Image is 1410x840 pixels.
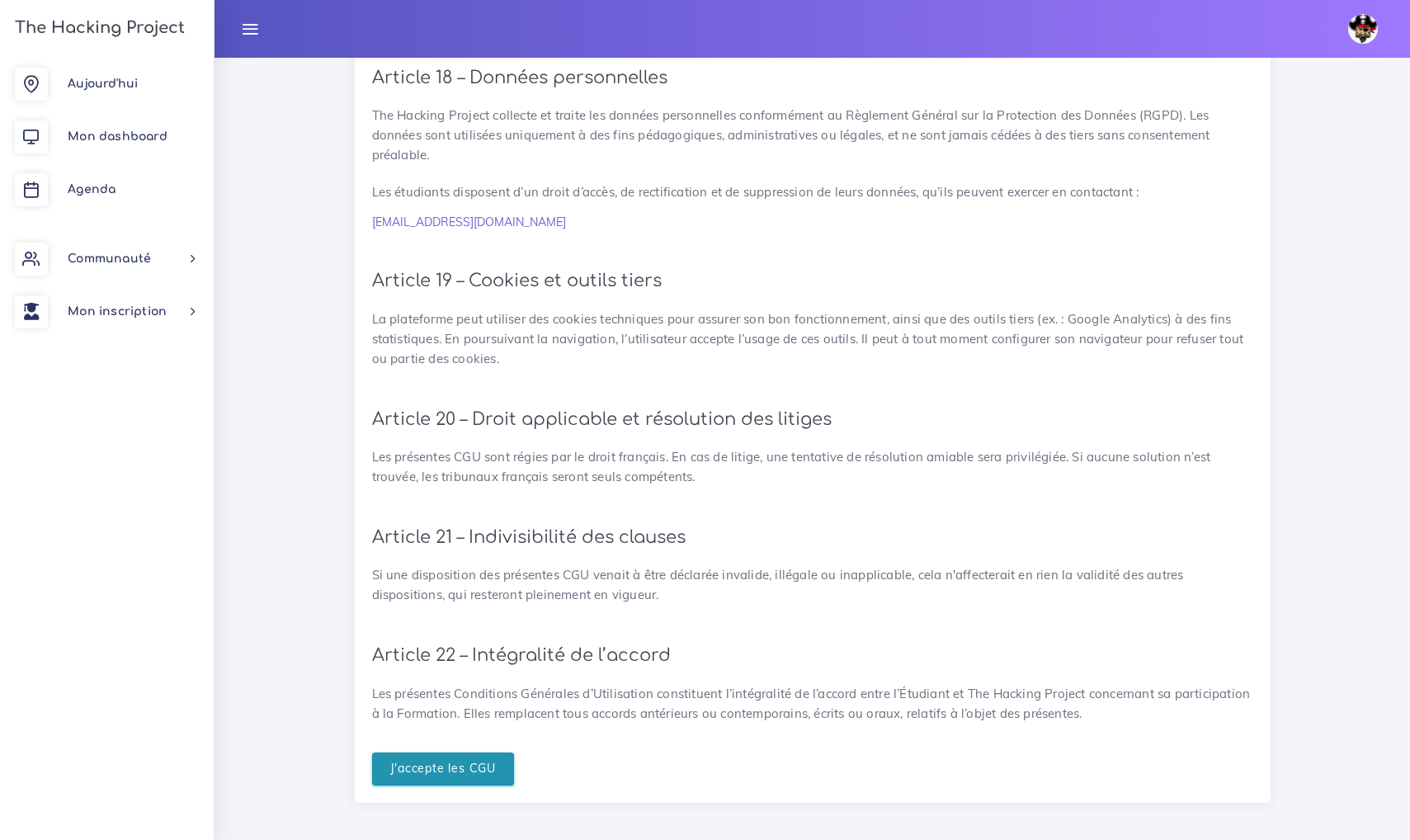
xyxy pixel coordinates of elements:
[68,78,138,90] span: Aujourd'hui
[1348,14,1378,44] img: avatar
[68,183,116,196] span: Agenda
[372,182,1253,202] p: Les étudiants disposent d’un droit d’accès, de rectification et de suppression de leurs données, ...
[372,527,1253,548] h3: Article 21 – Indivisibilité des clauses
[372,68,1253,88] h3: Article 18 – Données personnelles
[372,684,1253,724] p: Les présentes Conditions Générales d’Utilisation constituent l’intégralité de l’accord entre l’Ét...
[372,565,1253,605] p: Si une disposition des présentes CGU venait à être déclarée invalide, illégale ou inapplicable, c...
[372,271,1253,291] h3: Article 19 – Cookies et outils tiers
[372,409,1253,430] h3: Article 20 – Droit applicable et résolution des litiges
[372,753,515,786] input: J'accepte les CGU
[10,19,185,37] h3: The Hacking Project
[68,252,151,265] span: Communauté
[68,130,167,143] span: Mon dashboard
[372,215,566,229] a: [EMAIL_ADDRESS][DOMAIN_NAME]
[372,309,1253,369] p: La plateforme peut utiliser des cookies techniques pour assurer son bon fonctionnement, ainsi que...
[372,645,1253,666] h3: Article 22 – Intégralité de l’accord
[372,447,1253,487] p: Les présentes CGU sont régies par le droit français. En cas de litige, une tentative de résolutio...
[68,305,167,318] span: Mon inscription
[372,106,1253,165] p: The Hacking Project collecte et traite les données personnelles conformément au Règlement Général...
